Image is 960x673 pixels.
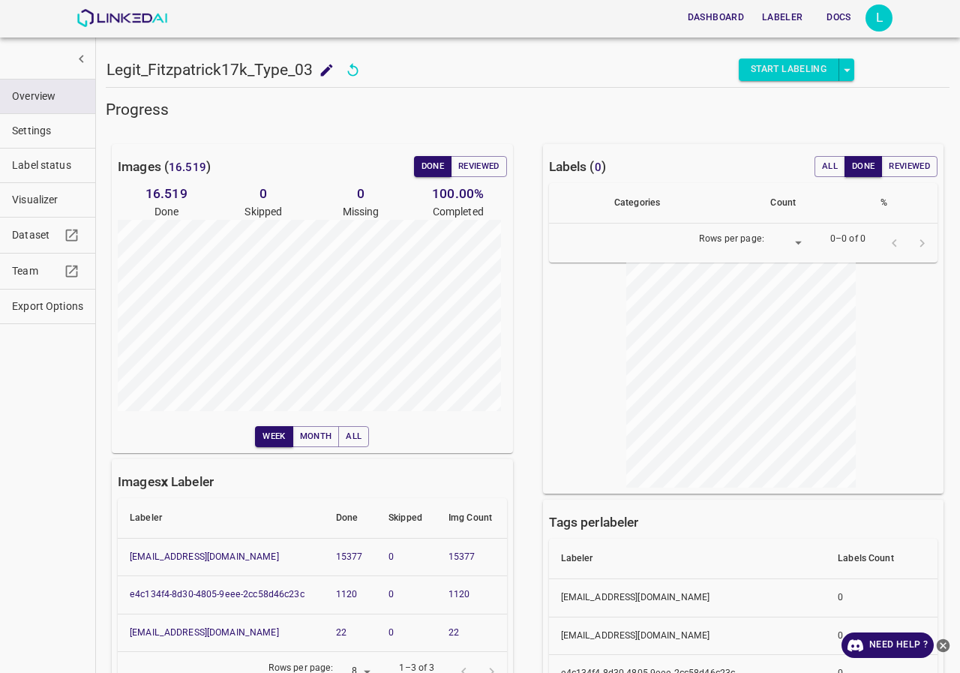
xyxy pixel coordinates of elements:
span: Dataset [12,227,60,243]
p: Rows per page: [699,233,764,246]
button: Start Labeling [739,59,839,81]
th: 0 [826,617,937,655]
div: L [865,5,892,32]
button: add to shopping cart [313,56,340,84]
th: % [868,183,937,224]
a: 15377 [336,551,363,562]
span: 16.519 [169,161,206,174]
a: 1120 [448,589,470,599]
th: Count [758,183,868,224]
a: [EMAIL_ADDRESS][DOMAIN_NAME] [130,627,279,638]
button: Week [255,426,292,447]
div: split button [739,59,854,81]
h6: Labels ( ) [549,156,606,177]
a: 0 [388,627,394,638]
th: Categories [602,183,758,224]
th: Done [324,498,376,539]
p: Skipped [215,204,313,220]
th: Labels Count [826,539,937,579]
span: 0 [595,161,601,174]
th: Img Count [436,498,507,539]
a: [EMAIL_ADDRESS][DOMAIN_NAME] [130,551,279,562]
h6: 100.00 % [409,183,507,204]
a: 1120 [336,589,358,599]
button: Open settings [865,5,892,32]
b: x [161,474,168,489]
span: Export Options [12,299,83,314]
th: Labeler [118,498,324,539]
span: Label status [12,158,83,173]
th: [EMAIL_ADDRESS][DOMAIN_NAME] [549,617,826,655]
p: Missing [312,204,409,220]
a: e4c134f4-8d30-4805-9eee-2cc58d46c23c [130,589,304,599]
th: 0 [826,579,937,617]
a: 22 [448,627,459,638]
h6: Images ( ) [118,156,211,177]
button: Done [414,156,451,177]
a: Labeler [753,2,811,33]
button: Reviewed [451,156,507,177]
a: 0 [388,551,394,562]
button: Month [292,426,340,447]
th: [EMAIL_ADDRESS][DOMAIN_NAME] [549,579,826,617]
p: Done [118,204,215,220]
h5: Legit_Fitzpatrick17k_Type_03 [106,59,313,80]
a: Need Help ? [841,632,934,658]
span: Team [12,263,60,279]
button: Dashboard [682,5,750,30]
button: select role [839,59,854,81]
button: Reviewed [881,156,937,177]
button: Docs [814,5,862,30]
h6: Images Labeler [118,471,214,492]
th: Labeler [549,539,826,579]
button: Labeler [756,5,808,30]
h5: Progress [106,99,949,120]
h6: 16.519 [118,183,215,204]
span: Settings [12,123,83,139]
button: All [814,156,845,177]
a: 0 [388,589,394,599]
a: Dashboard [679,2,753,33]
button: All [338,426,369,447]
th: Skipped [376,498,436,539]
button: close-help [934,632,952,658]
div: ​ [770,233,806,254]
button: show more [67,45,95,73]
h6: 0 [312,183,409,204]
span: Overview [12,89,83,104]
h6: 0 [215,183,313,204]
p: Completed [409,204,507,220]
span: Visualizer [12,192,83,208]
a: 22 [336,627,346,638]
a: Docs [811,2,865,33]
h6: Tags per labeler [549,512,639,533]
button: Done [844,156,882,177]
a: 15377 [448,551,475,562]
p: 0–0 of 0 [830,233,865,246]
img: LinkedAI [76,9,167,27]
